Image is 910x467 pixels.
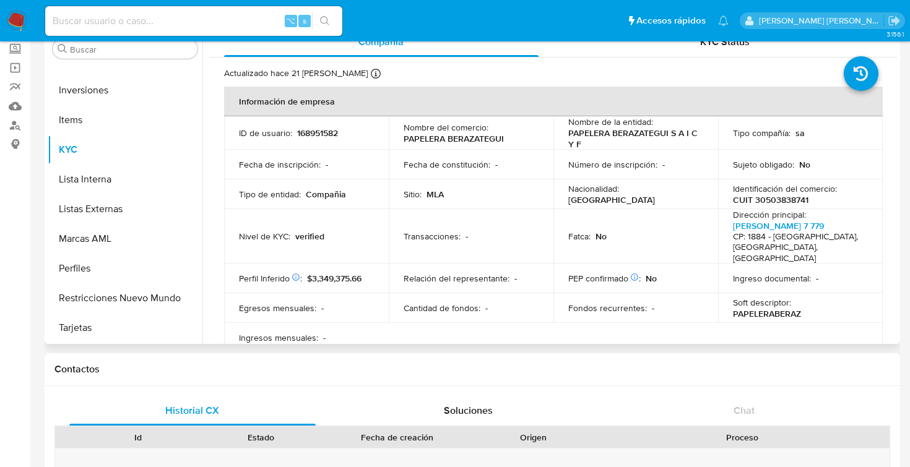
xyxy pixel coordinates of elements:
p: Compañia [306,189,346,200]
button: Restricciones Nuevo Mundo [48,283,202,313]
p: Fecha de inscripción : [239,159,321,170]
p: MLA [427,189,444,200]
p: PAPELERA BERAZATEGUI S A I C Y F [568,127,698,150]
button: Marcas AML [48,224,202,254]
p: sa [795,127,805,139]
p: Número de inscripción : [568,159,657,170]
p: - [466,231,468,242]
span: 3.156.1 [886,29,904,39]
p: Soft descriptor : [733,297,791,308]
p: Sitio : [404,189,422,200]
button: Items [48,105,202,135]
a: [PERSON_NAME] 7 779 [733,220,824,232]
p: ID de usuario : [239,127,292,139]
h4: CP: 1884 - [GEOGRAPHIC_DATA], [GEOGRAPHIC_DATA], [GEOGRAPHIC_DATA] [733,231,863,264]
p: PAPELERA BERAZATEGUI [404,133,504,144]
p: - [514,273,517,284]
span: $3,349,375.66 [307,272,362,285]
p: Dirección principal : [733,209,806,220]
p: 168951582 [297,127,338,139]
input: Buscar usuario o caso... [45,13,342,29]
div: Fecha de creación [331,431,463,443]
p: - [662,159,665,170]
p: Ingreso documental : [733,273,811,284]
div: Id [85,431,191,443]
p: [GEOGRAPHIC_DATA] [568,194,655,205]
p: PAPELERABERAZ [733,308,801,319]
button: KYC [48,135,202,165]
span: Historial CX [165,403,219,418]
p: Perfil Inferido : [239,273,302,284]
p: Fatca : [568,231,591,242]
p: No [646,273,657,284]
p: No [799,159,810,170]
p: Ingresos mensuales : [239,332,318,343]
button: Perfiles [48,254,202,283]
span: Chat [734,403,755,418]
p: - [321,302,324,314]
button: Tarjetas [48,313,202,343]
p: rene.vale@mercadolibre.com [759,15,884,27]
div: Estado [209,431,314,443]
button: Inversiones [48,75,202,105]
p: - [816,273,818,284]
p: Nombre del comercio : [404,122,488,133]
p: Transacciones : [404,231,461,242]
p: Egresos mensuales : [239,302,316,314]
p: Tipo de entidad : [239,189,301,200]
a: Notificaciones [718,15,729,26]
span: Accesos rápidos [636,14,706,27]
h1: Contactos [54,363,890,375]
th: Información de empresa [224,87,883,116]
p: - [652,302,654,314]
button: Listas Externas [48,194,202,224]
span: Compañía [358,35,404,49]
p: Identificación del comercio : [733,183,837,194]
p: Nacionalidad : [568,183,619,194]
p: Nombre de la entidad : [568,116,653,127]
span: s [303,15,306,27]
p: Tipo compañía : [733,127,791,139]
p: verified [295,231,324,242]
div: Origen [480,431,586,443]
div: Proceso [604,431,881,443]
p: - [485,302,488,314]
p: - [326,159,328,170]
span: ⌥ [286,15,295,27]
p: - [495,159,498,170]
p: CUIT 30503838741 [733,194,808,205]
p: Relación del representante : [404,273,509,284]
p: Fondos recurrentes : [568,302,647,314]
button: Buscar [58,44,67,54]
p: - [323,332,326,343]
p: Cantidad de fondos : [404,302,480,314]
p: Sujeto obligado : [733,159,794,170]
span: Soluciones [444,403,493,418]
button: search-icon [312,12,337,30]
a: Salir [888,14,901,27]
button: Lista Interna [48,165,202,194]
input: Buscar [70,44,193,55]
p: Fecha de constitución : [404,159,490,170]
p: PEP confirmado : [568,273,641,284]
p: Nivel de KYC : [239,231,290,242]
p: Actualizado hace 21 [PERSON_NAME] [224,67,368,79]
span: KYC Status [700,35,750,49]
p: No [596,231,607,242]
